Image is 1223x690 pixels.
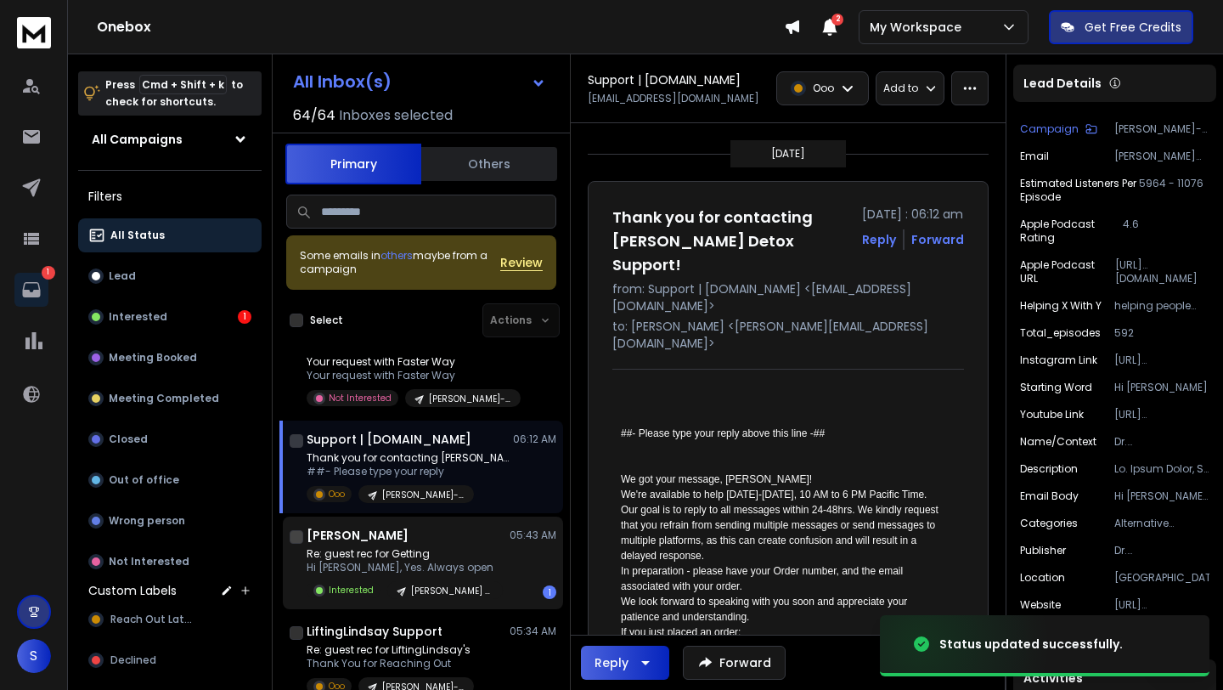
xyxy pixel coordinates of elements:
[939,636,1123,653] div: Status updated successfully.
[380,248,413,263] span: others
[78,545,262,579] button: Not Interested
[307,369,510,382] p: Your request with Faster Way
[109,555,189,568] p: Not Interested
[78,602,262,636] button: Reach Out Later
[1020,435,1096,449] p: Name/Context
[1114,326,1209,340] p: 592
[683,646,786,680] button: Forward
[238,310,251,324] div: 1
[109,392,219,405] p: Meeting Completed
[1020,462,1078,476] p: Description
[382,489,464,501] p: [PERSON_NAME]- (Complete)(Batch #1)
[110,653,156,667] span: Declined
[92,131,183,148] h1: All Campaigns
[1020,408,1084,421] p: Youtube Link
[285,144,421,184] button: Primary
[307,527,409,544] h1: [PERSON_NAME]
[97,17,784,37] h1: Onebox
[279,65,560,99] button: All Inbox(s)
[1020,218,1123,245] p: Apple Podcast Rating
[1139,177,1209,204] p: 5964 - 11076
[78,643,262,677] button: Declined
[78,218,262,252] button: All Status
[329,584,374,597] p: Interested
[588,71,741,88] h1: Support | [DOMAIN_NAME]
[1114,544,1209,557] p: Dr. [PERSON_NAME]
[339,105,453,126] h3: Inboxes selected
[1020,122,1079,136] p: Campaign
[1020,598,1061,612] p: website
[139,75,227,94] span: Cmd + Shift + k
[1020,177,1139,204] p: Estimated listeners per episode
[300,249,500,276] div: Some emails in maybe from a campaign
[109,310,167,324] p: Interested
[588,92,759,105] p: [EMAIL_ADDRESS][DOMAIN_NAME]
[1114,381,1209,394] p: Hi [PERSON_NAME]
[612,318,964,352] p: to: [PERSON_NAME] <[PERSON_NAME][EMAIL_ADDRESS][DOMAIN_NAME]>
[771,147,805,161] p: [DATE]
[1020,381,1092,394] p: Starting Word
[78,504,262,538] button: Wrong person
[621,472,942,487] p: We got your message, [PERSON_NAME]!
[1114,598,1209,612] p: [URL][DOMAIN_NAME]
[78,382,262,416] button: Meeting Completed
[1020,571,1065,585] p: location
[1114,122,1209,136] p: [PERSON_NAME]- (Complete)(Batch #1)
[862,206,964,223] p: [DATE] : 06:12 am
[581,646,669,680] button: Reply
[883,82,918,95] p: Add to
[1114,408,1209,421] p: [URL][DOMAIN_NAME]
[105,76,243,110] p: Press to check for shortcuts.
[307,547,503,561] p: Re: guest rec for Getting
[429,393,510,405] p: [PERSON_NAME]- (Complete)(Batch #1)
[862,231,896,248] button: Reply
[307,643,474,657] p: Re: guest rec for LiftingLindsay's
[88,582,177,599] h3: Custom Labels
[329,392,392,404] p: Not Interested
[310,314,343,327] label: Select
[42,266,55,280] p: 1
[307,657,474,670] p: Thank You for Reaching Out
[109,351,197,365] p: Meeting Booked
[621,426,942,441] div: ##- Please type your reply above this line -##
[510,529,556,542] p: 05:43 AM
[293,105,335,126] span: 64 / 64
[307,561,503,574] p: Hi [PERSON_NAME], Yes. Always open
[1114,150,1209,163] p: [PERSON_NAME][EMAIL_ADDRESS][DOMAIN_NAME]
[17,639,51,673] button: S
[513,433,556,446] p: 06:12 AM
[595,654,628,671] div: Reply
[17,17,51,48] img: logo
[1020,517,1078,530] p: Categories
[1114,462,1209,476] p: Lo. Ipsum Dolor, SI am co a elitsed do eius temporin utlabo etd magn aliq enimadm venia qu nos ex...
[307,465,510,478] p: ##- Please type your reply
[1114,489,1209,503] p: Hi [PERSON_NAME], I saw your podcast is all about uncovering the hidden role toxins play in fatig...
[500,254,543,271] button: Review
[307,451,510,465] p: Thank you for contacting [PERSON_NAME]
[621,487,942,563] p: We're available to help [DATE]-[DATE], 10 AM to 6 PM Pacific Time. Our goal is to reply to all me...
[78,341,262,375] button: Meeting Booked
[1023,75,1102,92] p: Lead Details
[78,259,262,293] button: Lead
[1049,10,1193,44] button: Get Free Credits
[510,625,556,638] p: 05:34 AM
[78,184,262,208] h3: Filters
[78,122,262,156] button: All Campaigns
[1020,258,1115,286] p: Apple Podcast URL
[421,145,557,183] button: Others
[1114,435,1209,449] p: Dr. [PERSON_NAME]
[14,273,48,307] a: 1
[109,514,185,528] p: Wrong person
[1114,517,1209,530] p: Alternative Health,Health & Fitness,Nutrition,[MEDICAL_DATA],Business,Careers,Education
[612,280,964,314] p: from: Support | [DOMAIN_NAME] <[EMAIL_ADDRESS][DOMAIN_NAME]>
[870,19,968,36] p: My Workspace
[1123,218,1209,245] p: 4.6
[293,73,392,90] h1: All Inbox(s)
[110,613,194,626] span: Reach Out Later
[109,473,179,487] p: Out of office
[307,355,510,369] p: Your request with Faster Way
